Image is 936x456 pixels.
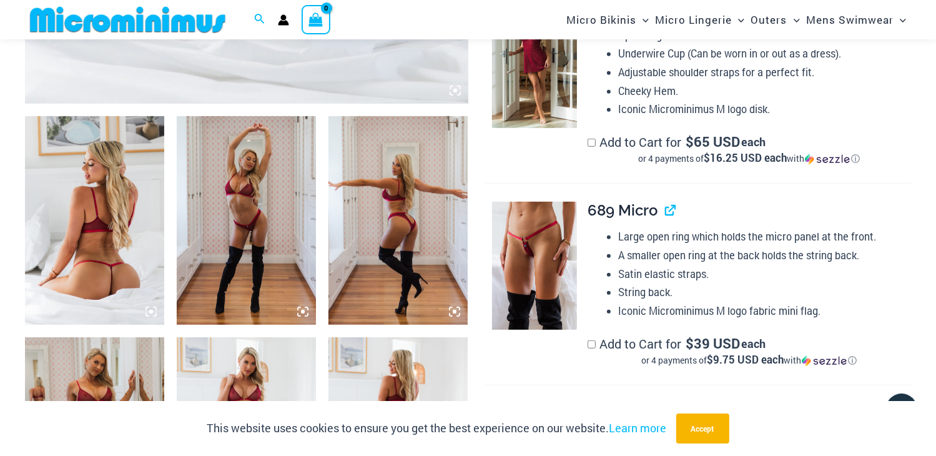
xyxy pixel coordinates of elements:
label: Add to Cart for [588,134,911,165]
img: Guilty Pleasures Red 1045 Bra 6045 Thong [328,116,468,325]
a: Learn more [609,420,667,435]
a: View Shopping Cart, empty [302,5,330,34]
img: Guilty Pleasures Red 689 Micro [492,202,577,329]
span: Outers [751,4,787,36]
span: Menu Toggle [732,4,744,36]
li: String back. [618,283,911,302]
span: $ [686,334,694,352]
li: A smaller open ring at the back holds the string back. [618,246,911,265]
input: Add to Cart for$39 USD eachor 4 payments of$9.75 USD eachwithSezzle Click to learn more about Sezzle [588,340,596,349]
p: This website uses cookies to ensure you get the best experience on our website. [207,419,667,438]
span: Mens Swimwear [806,4,894,36]
span: 39 USD [686,337,740,350]
span: each [741,337,766,350]
li: Cheeky Hem. [618,82,911,101]
img: Sezzle [802,355,847,367]
span: $ [686,132,694,151]
li: Large open ring which holds the micro panel at the front. [618,227,911,246]
li: Satin elastic straps. [618,265,911,284]
span: Menu Toggle [787,4,800,36]
img: Sezzle [805,154,850,165]
span: Micro Bikinis [566,4,636,36]
span: 65 USD [686,136,740,148]
a: OutersMenu ToggleMenu Toggle [748,4,803,36]
span: $9.75 USD each [707,352,784,367]
li: Adjustable shoulder straps for a perfect fit. [618,63,911,82]
span: each [741,136,766,148]
nav: Site Navigation [561,2,911,37]
label: Add to Cart for [588,335,911,367]
div: or 4 payments of with [588,354,911,367]
a: Micro BikinisMenu ToggleMenu Toggle [563,4,652,36]
li: Iconic Microminimus M logo fabric mini flag. [618,302,911,320]
span: Menu Toggle [894,4,906,36]
span: Menu Toggle [636,4,649,36]
a: Micro LingerieMenu ToggleMenu Toggle [652,4,747,36]
a: Search icon link [254,12,265,28]
li: Iconic Microminimus M logo disk. [618,100,911,119]
div: or 4 payments of$9.75 USD eachwithSezzle Click to learn more about Sezzle [588,354,911,367]
img: Guilty Pleasures Red 1045 Bra 6045 Thong [177,116,316,325]
button: Accept [676,414,729,444]
a: Account icon link [278,14,289,26]
span: Micro Lingerie [655,4,732,36]
img: MM SHOP LOGO FLAT [25,6,230,34]
span: 689 Micro [588,201,658,219]
div: or 4 payments of$16.25 USD eachwithSezzle Click to learn more about Sezzle [588,152,911,165]
input: Add to Cart for$65 USD eachor 4 payments of$16.25 USD eachwithSezzle Click to learn more about Se... [588,139,596,147]
div: or 4 payments of with [588,152,911,165]
li: Underwire Cup (Can be worn in or out as a dress). [618,44,911,63]
a: Mens SwimwearMenu ToggleMenu Toggle [803,4,909,36]
img: Guilty Pleasures Red 1260 Slip [492,1,577,128]
img: Guilty Pleasures Red 1045 Bra 689 Micro [25,116,164,325]
span: $16.25 USD each [704,151,787,165]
